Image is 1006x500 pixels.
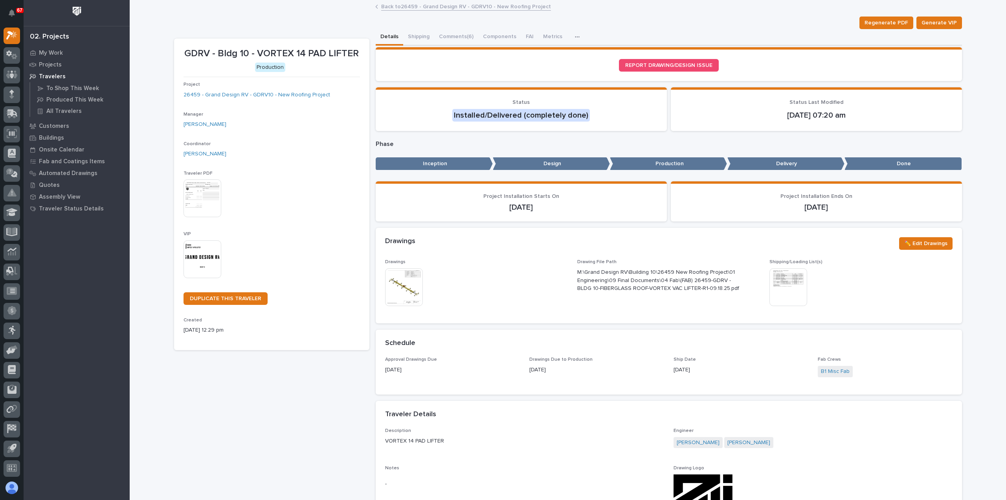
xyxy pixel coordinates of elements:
a: All Travelers [30,105,130,116]
span: Manager [184,112,203,117]
a: Assembly View [24,191,130,203]
span: Status Last Modified [789,100,843,105]
span: VIP [184,232,191,236]
span: Status [512,100,530,105]
span: Project [184,82,200,87]
a: Automated Drawings [24,167,130,179]
p: M:\Grand Design RV\Building 10\26459 New Roofing Project\01 Engineering\09 Final Documents\04 Fab... [577,268,741,293]
span: Drawing Logo [674,466,704,470]
button: Generate VIP [916,17,962,29]
p: Design [493,157,610,170]
a: Travelers [24,70,130,82]
a: Back to26459 - Grand Design RV - GDRV10 - New Roofing Project [381,2,551,11]
a: Projects [24,59,130,70]
p: [DATE] [680,203,953,212]
a: [PERSON_NAME] [184,150,226,158]
p: GDRV - Bldg 10 - VORTEX 14 PAD LIFTER [184,48,360,59]
div: Notifications67 [10,9,20,22]
span: Project Installation Ends On [780,194,852,199]
a: Fab and Coatings Items [24,155,130,167]
p: Fab and Coatings Items [39,158,105,165]
p: Produced This Week [46,96,103,103]
a: Buildings [24,132,130,144]
p: Buildings [39,135,64,142]
span: REPORT DRAWING/DESIGN ISSUE [625,63,712,68]
img: Workspace Logo [70,4,84,18]
button: users-avatar [4,480,20,496]
button: Comments (6) [434,29,478,46]
p: All Travelers [46,108,82,115]
button: ✏️ Edit Drawings [899,237,953,250]
a: Quotes [24,179,130,191]
button: Regenerate PDF [859,17,913,29]
p: 67 [17,7,22,13]
p: To Shop This Week [46,85,99,92]
a: 26459 - Grand Design RV - GDRV10 - New Roofing Project [184,91,330,99]
h2: Drawings [385,237,415,246]
p: Delivery [727,157,844,170]
a: DUPLICATE THIS TRAVELER [184,292,268,305]
button: Details [376,29,403,46]
button: Shipping [403,29,434,46]
p: Done [844,157,962,170]
span: Created [184,318,202,323]
a: B1 Misc Fab [821,367,850,376]
p: Automated Drawings [39,170,97,177]
button: Metrics [538,29,567,46]
a: My Work [24,47,130,59]
span: Ship Date [674,357,696,362]
span: DUPLICATE THIS TRAVELER [190,296,261,301]
span: Shipping/Loading List(s) [769,260,822,264]
span: Drawing File Path [577,260,617,264]
p: Onsite Calendar [39,146,84,153]
p: My Work [39,50,63,57]
button: Components [478,29,521,46]
span: Coordinator [184,142,211,146]
button: FAI [521,29,538,46]
a: [PERSON_NAME] [727,439,770,447]
span: Approval Drawings Due [385,357,437,362]
div: Production [255,63,285,72]
a: Onsite Calendar [24,144,130,155]
a: [PERSON_NAME] [184,120,226,129]
a: To Shop This Week [30,83,130,94]
span: Drawings [385,260,406,264]
a: Customers [24,120,130,132]
div: 02. Projects [30,33,69,41]
p: Production [610,157,727,170]
p: Traveler Status Details [39,205,104,212]
p: Travelers [39,73,66,80]
span: Drawings Due to Production [529,357,593,362]
span: Engineer [674,428,694,433]
p: [DATE] [385,203,657,212]
span: ✏️ Edit Drawings [904,239,947,248]
button: Notifications [4,5,20,21]
a: Traveler Status Details [24,203,130,214]
h2: Traveler Details [385,410,436,419]
h2: Schedule [385,339,415,348]
div: Installed/Delivered (completely done) [452,109,590,122]
span: Project Installation Starts On [483,194,559,199]
p: [DATE] [529,366,664,374]
span: Traveler PDF [184,171,213,176]
span: Description [385,428,411,433]
a: REPORT DRAWING/DESIGN ISSUE [619,59,719,72]
p: Assembly View [39,194,80,201]
p: Projects [39,61,62,68]
span: Notes [385,466,399,470]
p: Phase [376,140,962,148]
span: Generate VIP [922,18,957,28]
p: Quotes [39,182,60,189]
p: VORTEX 14 PAD LIFTER [385,437,664,445]
p: Inception [376,157,493,170]
p: [DATE] [385,366,520,374]
a: [PERSON_NAME] [677,439,720,447]
a: Produced This Week [30,94,130,105]
span: Fab Crews [818,357,841,362]
p: - [385,480,664,488]
p: [DATE] [674,366,808,374]
p: [DATE] 07:20 am [680,111,953,120]
p: [DATE] 12:29 pm [184,326,360,334]
span: Regenerate PDF [865,18,908,28]
p: Customers [39,123,69,130]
